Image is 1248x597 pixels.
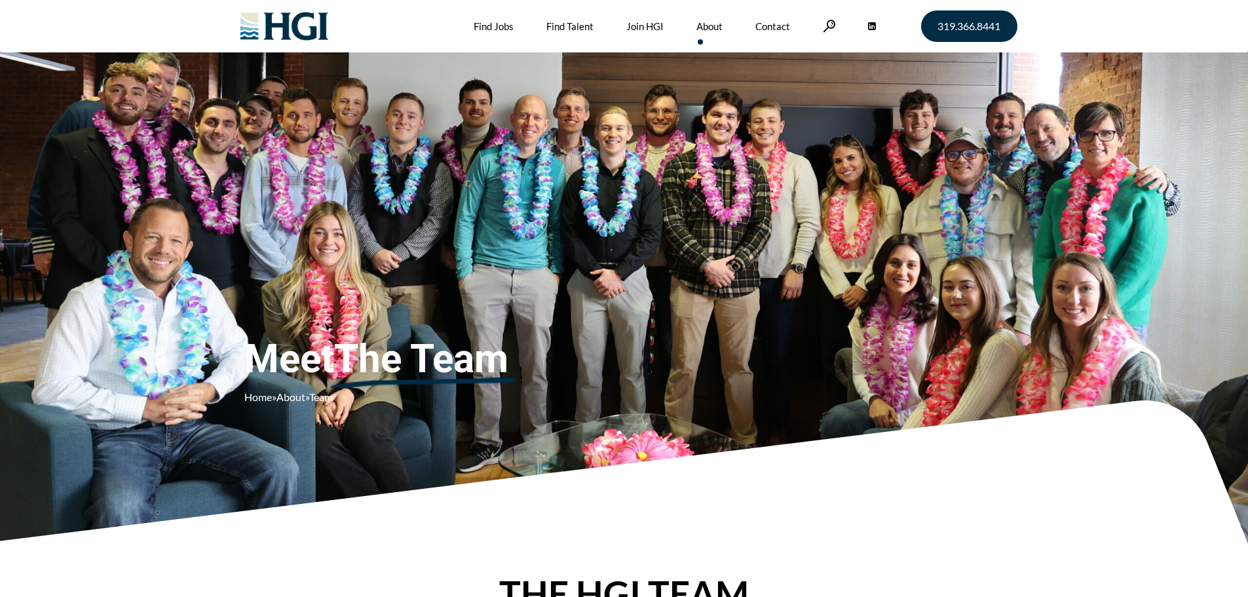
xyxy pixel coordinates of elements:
[937,21,1000,31] span: 319.366.8441
[244,336,598,383] span: Meet
[244,391,333,403] span: » »
[334,336,508,383] u: The Team
[823,20,836,32] a: Search
[921,10,1017,42] a: 319.366.8441
[276,391,305,403] a: About
[244,391,272,403] a: Home
[309,391,333,403] span: Team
